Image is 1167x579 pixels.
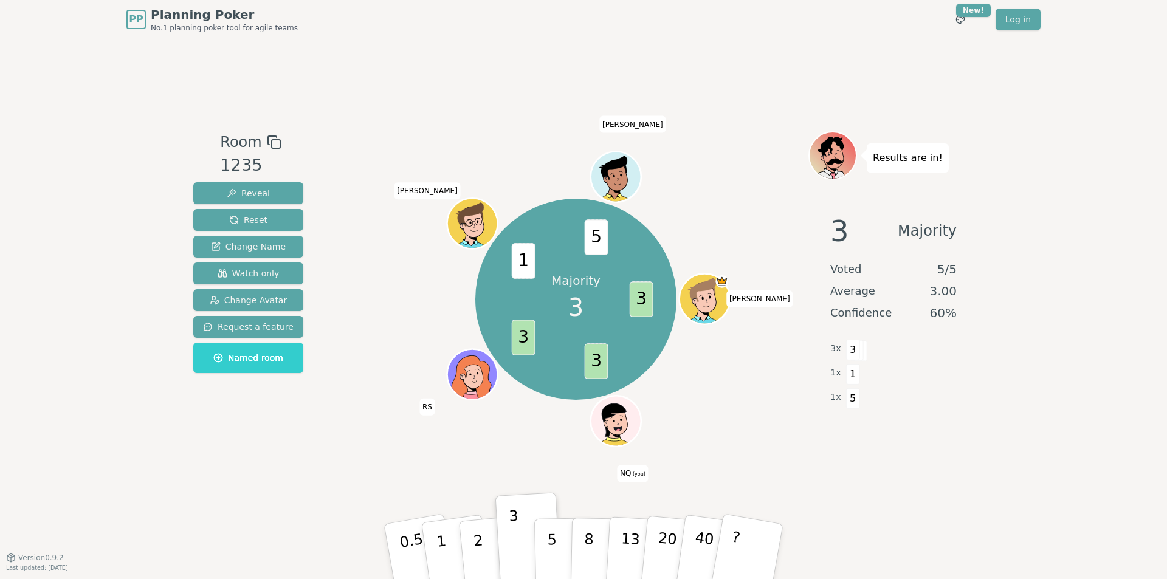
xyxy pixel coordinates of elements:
[584,219,608,255] span: 5
[193,262,303,284] button: Watch only
[511,320,535,355] span: 3
[956,4,991,17] div: New!
[996,9,1041,30] a: Log in
[193,289,303,311] button: Change Avatar
[629,281,653,317] span: 3
[220,153,281,178] div: 1235
[229,214,267,226] span: Reset
[193,182,303,204] button: Reveal
[18,553,64,563] span: Version 0.9.2
[193,236,303,258] button: Change Name
[830,216,849,245] span: 3
[203,321,294,333] span: Request a feature
[631,472,645,478] span: (you)
[830,283,875,300] span: Average
[220,131,261,153] span: Room
[419,399,435,416] span: Click to change your name
[126,6,298,33] a: PPPlanning PokerNo.1 planning poker tool for agile teams
[592,397,639,445] button: Click to change your avatar
[830,304,892,321] span: Confidence
[930,304,957,321] span: 60 %
[929,283,957,300] span: 3.00
[551,272,601,289] p: Majority
[211,241,286,253] span: Change Name
[726,290,793,307] span: Click to change your name
[210,294,287,306] span: Change Avatar
[949,9,971,30] button: New!
[193,343,303,373] button: Named room
[227,187,270,199] span: Reveal
[6,564,68,571] span: Last updated: [DATE]
[193,316,303,338] button: Request a feature
[873,149,943,166] p: Results are in!
[568,289,583,326] span: 3
[846,388,860,409] span: 5
[617,465,649,482] span: Click to change your name
[218,267,280,279] span: Watch only
[509,507,522,574] p: 3
[830,366,841,380] span: 1 x
[830,391,841,404] span: 1 x
[151,6,298,23] span: Planning Poker
[599,116,666,133] span: Click to change your name
[830,261,862,278] span: Voted
[151,23,298,33] span: No.1 planning poker tool for agile teams
[511,243,535,279] span: 1
[193,209,303,231] button: Reset
[6,553,64,563] button: Version0.9.2
[846,364,860,385] span: 1
[846,340,860,360] span: 3
[129,12,143,27] span: PP
[937,261,957,278] span: 5 / 5
[830,342,841,355] span: 3 x
[213,352,283,364] span: Named room
[394,183,461,200] span: Click to change your name
[584,343,608,379] span: 3
[715,275,728,288] span: josh is the host
[898,216,957,245] span: Majority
